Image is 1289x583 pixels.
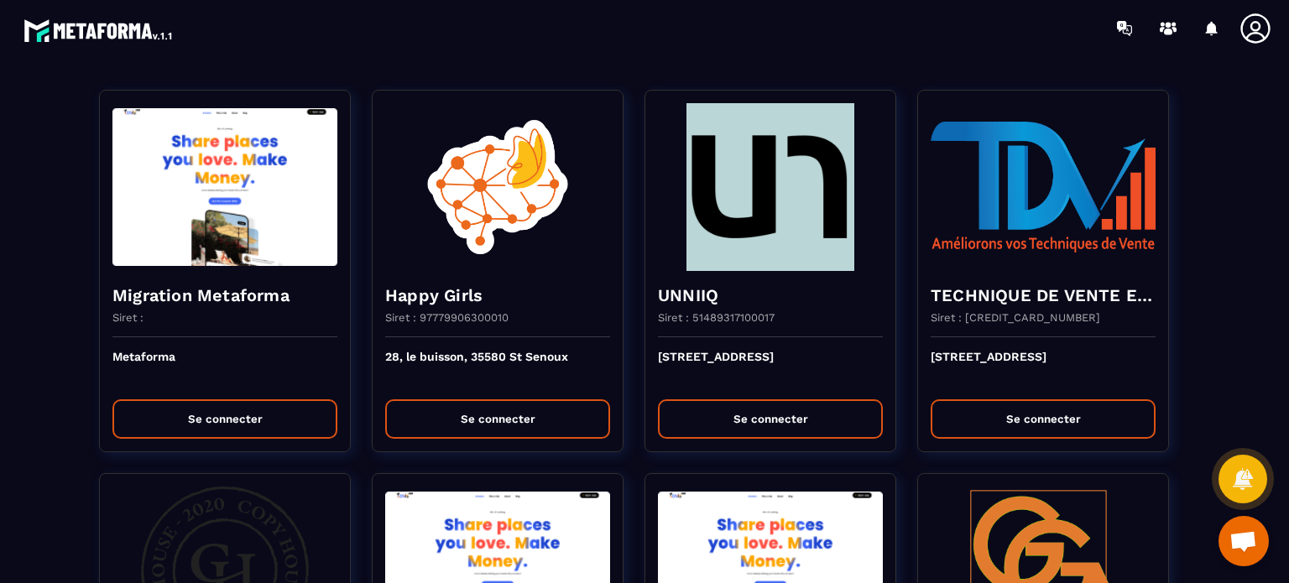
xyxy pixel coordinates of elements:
[385,399,610,439] button: Se connecter
[658,311,775,324] p: Siret : 51489317100017
[112,311,144,324] p: Siret :
[385,284,610,307] h4: Happy Girls
[931,103,1156,271] img: funnel-background
[658,284,883,307] h4: UNNIIQ
[23,15,175,45] img: logo
[1219,516,1269,566] a: Ouvrir le chat
[385,350,610,387] p: 28, le buisson, 35580 St Senoux
[931,311,1100,324] p: Siret : [CREDIT_CARD_NUMBER]
[112,350,337,387] p: Metaforma
[112,284,337,307] h4: Migration Metaforma
[112,103,337,271] img: funnel-background
[112,399,337,439] button: Se connecter
[931,399,1156,439] button: Se connecter
[658,103,883,271] img: funnel-background
[658,350,883,387] p: [STREET_ADDRESS]
[931,284,1156,307] h4: TECHNIQUE DE VENTE EDITION
[658,399,883,439] button: Se connecter
[931,350,1156,387] p: [STREET_ADDRESS]
[385,311,509,324] p: Siret : 97779906300010
[385,103,610,271] img: funnel-background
